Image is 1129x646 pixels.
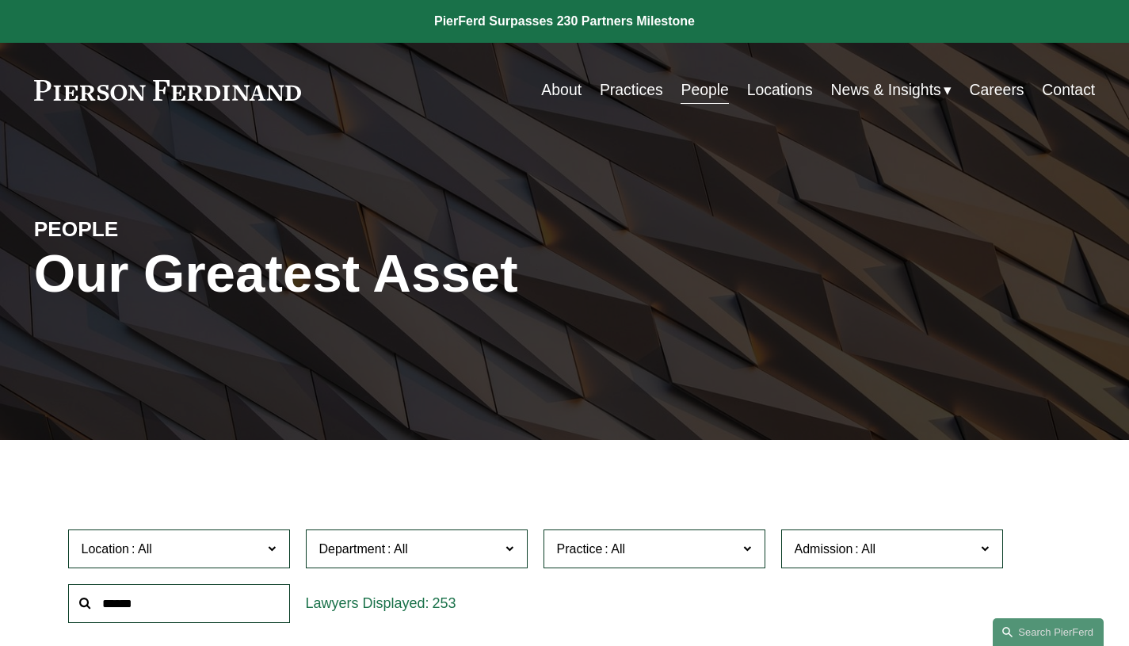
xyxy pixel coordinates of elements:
[970,75,1024,105] a: Careers
[82,542,130,556] span: Location
[681,75,728,105] a: People
[993,618,1104,646] a: Search this site
[34,243,742,304] h1: Our Greatest Asset
[831,75,952,105] a: folder dropdown
[433,595,456,611] span: 253
[1042,75,1095,105] a: Contact
[831,76,941,104] span: News & Insights
[747,75,813,105] a: Locations
[34,216,299,243] h4: PEOPLE
[319,542,386,556] span: Department
[795,542,853,556] span: Admission
[557,542,603,556] span: Practice
[600,75,663,105] a: Practices
[541,75,582,105] a: About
